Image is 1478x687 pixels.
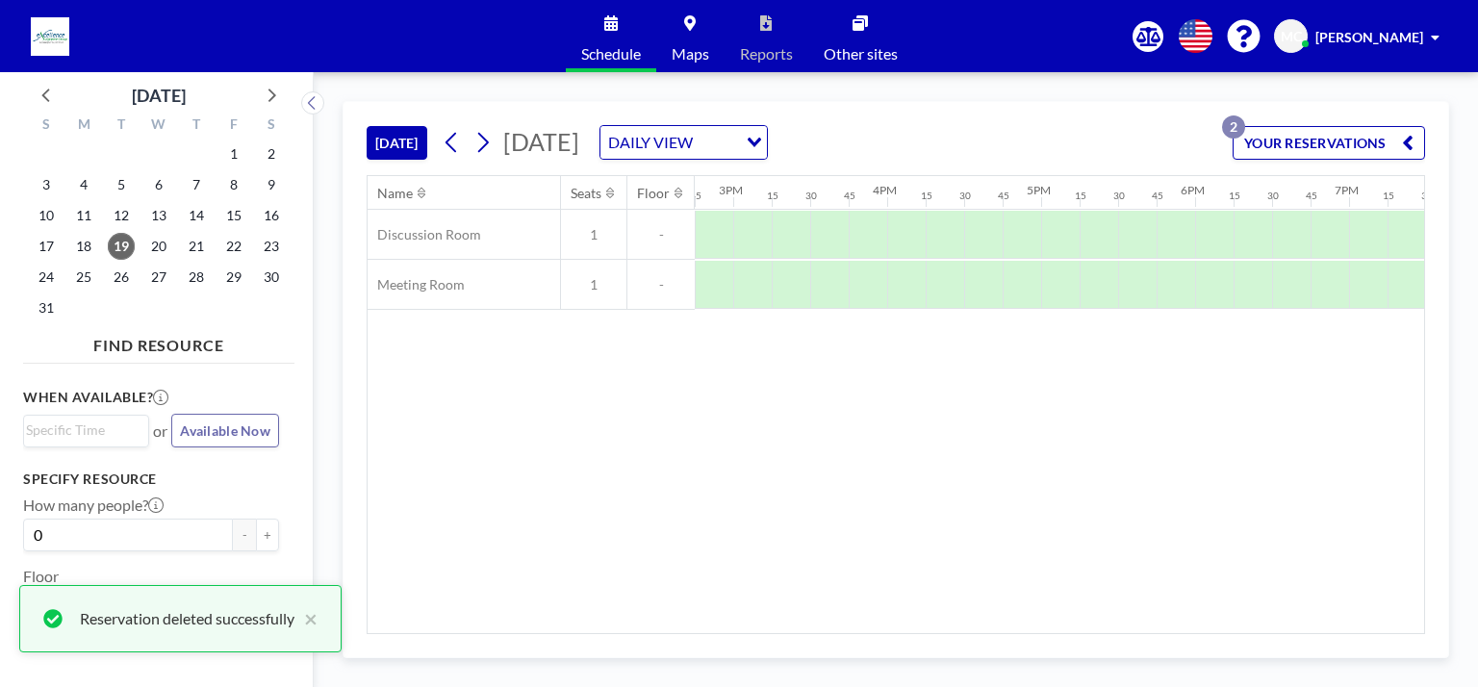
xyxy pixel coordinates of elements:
button: YOUR RESERVATIONS2 [1233,126,1425,160]
span: Wednesday, August 13, 2025 [145,202,172,229]
div: Floor [637,185,670,202]
span: Saturday, August 23, 2025 [258,233,285,260]
span: Tuesday, August 19, 2025 [108,233,135,260]
span: or [153,421,167,441]
div: 45 [844,190,855,202]
span: Friday, August 29, 2025 [220,264,247,291]
div: 30 [805,190,817,202]
div: S [28,114,65,139]
span: - [627,226,695,243]
div: T [103,114,140,139]
div: 45 [1306,190,1317,202]
button: - [233,519,256,551]
button: close [294,607,318,630]
input: Search for option [26,420,138,441]
input: Search for option [699,130,735,155]
span: Saturday, August 16, 2025 [258,202,285,229]
span: Friday, August 8, 2025 [220,171,247,198]
div: 15 [921,190,932,202]
div: Search for option [600,126,767,159]
span: MC [1281,28,1302,45]
div: 15 [1229,190,1240,202]
span: Monday, August 11, 2025 [70,202,97,229]
div: S [252,114,290,139]
span: Tuesday, August 26, 2025 [108,264,135,291]
div: 45 [1152,190,1163,202]
button: [DATE] [367,126,427,160]
div: F [215,114,252,139]
div: 45 [998,190,1009,202]
span: Sunday, August 3, 2025 [33,171,60,198]
span: Saturday, August 9, 2025 [258,171,285,198]
img: organization-logo [31,17,69,56]
div: Search for option [24,416,148,445]
div: Seats [571,185,601,202]
span: Saturday, August 30, 2025 [258,264,285,291]
div: 3PM [719,183,743,197]
span: Friday, August 1, 2025 [220,140,247,167]
div: 6PM [1181,183,1205,197]
div: T [177,114,215,139]
div: 30 [1113,190,1125,202]
span: Monday, August 18, 2025 [70,233,97,260]
span: Maps [672,46,709,62]
span: Friday, August 22, 2025 [220,233,247,260]
div: 45 [690,190,701,202]
span: Wednesday, August 20, 2025 [145,233,172,260]
span: Tuesday, August 5, 2025 [108,171,135,198]
div: 30 [1421,190,1433,202]
div: 15 [1383,190,1394,202]
span: Meeting Room [368,276,465,293]
span: Monday, August 4, 2025 [70,171,97,198]
span: Tuesday, August 12, 2025 [108,202,135,229]
div: 5PM [1027,183,1051,197]
div: 4PM [873,183,897,197]
span: Wednesday, August 27, 2025 [145,264,172,291]
span: Sunday, August 17, 2025 [33,233,60,260]
span: Monday, August 25, 2025 [70,264,97,291]
span: Sunday, August 24, 2025 [33,264,60,291]
button: + [256,519,279,551]
label: Floor [23,567,59,586]
p: 2 [1222,115,1245,139]
span: - [627,276,695,293]
label: How many people? [23,496,164,515]
span: Thursday, August 28, 2025 [183,264,210,291]
div: [DATE] [132,82,186,109]
span: Friday, August 15, 2025 [220,202,247,229]
span: Wednesday, August 6, 2025 [145,171,172,198]
div: 30 [1267,190,1279,202]
div: Reservation deleted successfully [80,607,294,630]
button: Available Now [171,414,279,447]
span: Reports [740,46,793,62]
div: W [140,114,178,139]
span: Schedule [581,46,641,62]
span: Thursday, August 21, 2025 [183,233,210,260]
span: Sunday, August 31, 2025 [33,294,60,321]
h3: Specify resource [23,471,279,488]
span: [PERSON_NAME] [1315,29,1423,45]
span: 1 [561,276,626,293]
div: 7PM [1335,183,1359,197]
span: Other sites [824,46,898,62]
span: [DATE] [503,127,579,156]
span: Thursday, August 7, 2025 [183,171,210,198]
span: Thursday, August 14, 2025 [183,202,210,229]
span: Sunday, August 10, 2025 [33,202,60,229]
div: M [65,114,103,139]
span: 1 [561,226,626,243]
div: 30 [959,190,971,202]
span: Saturday, August 2, 2025 [258,140,285,167]
span: DAILY VIEW [604,130,697,155]
div: Name [377,185,413,202]
div: 15 [767,190,778,202]
span: Discussion Room [368,226,481,243]
span: Available Now [180,422,270,439]
div: 15 [1075,190,1086,202]
h4: FIND RESOURCE [23,328,294,355]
